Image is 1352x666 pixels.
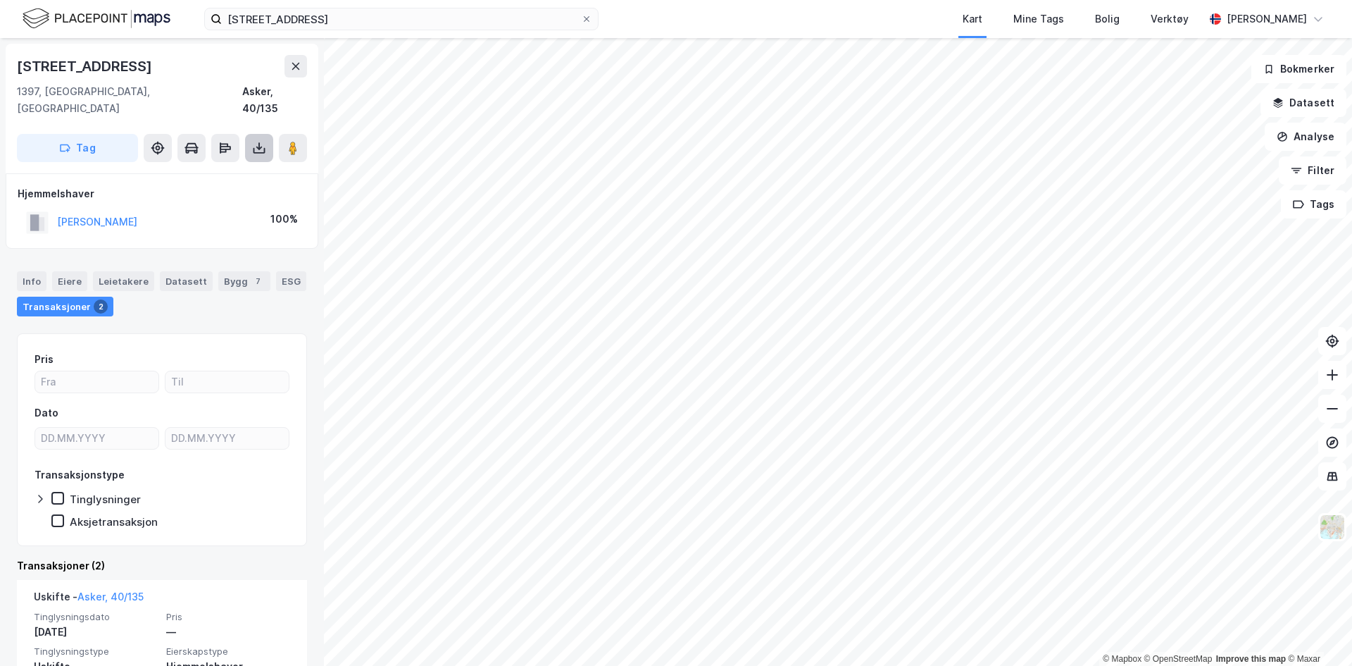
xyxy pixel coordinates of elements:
[1260,89,1346,117] button: Datasett
[1095,11,1120,27] div: Bolig
[70,515,158,529] div: Aksjetransaksjon
[218,271,270,291] div: Bygg
[1279,156,1346,185] button: Filter
[17,134,138,162] button: Tag
[1282,598,1352,666] div: Kontrollprogram for chat
[34,611,158,623] span: Tinglysningsdato
[17,55,155,78] div: [STREET_ADDRESS]
[35,428,158,449] input: DD.MM.YYYY
[270,211,298,228] div: 100%
[963,11,982,27] div: Kart
[23,6,170,31] img: logo.f888ab2527a4732fd821a326f86c7f29.svg
[165,371,289,393] input: Til
[1282,598,1352,666] iframe: Chat Widget
[18,185,306,202] div: Hjemmelshaver
[34,646,158,658] span: Tinglysningstype
[35,371,158,393] input: Fra
[94,300,108,314] div: 2
[1144,654,1213,664] a: OpenStreetMap
[166,646,290,658] span: Eierskapstype
[1151,11,1189,27] div: Verktøy
[276,271,306,291] div: ESG
[1013,11,1064,27] div: Mine Tags
[1227,11,1307,27] div: [PERSON_NAME]
[35,467,125,483] div: Transaksjonstype
[35,351,54,368] div: Pris
[17,297,113,316] div: Transaksjoner
[1216,654,1286,664] a: Improve this map
[77,591,144,603] a: Asker, 40/135
[1281,190,1346,218] button: Tags
[1103,654,1141,664] a: Mapbox
[34,624,158,641] div: [DATE]
[160,271,213,291] div: Datasett
[70,493,141,506] div: Tinglysninger
[242,83,307,117] div: Asker, 40/135
[17,83,242,117] div: 1397, [GEOGRAPHIC_DATA], [GEOGRAPHIC_DATA]
[251,274,265,288] div: 7
[166,611,290,623] span: Pris
[165,428,289,449] input: DD.MM.YYYY
[17,271,46,291] div: Info
[1251,55,1346,83] button: Bokmerker
[34,588,144,611] div: Uskifte -
[1319,514,1346,541] img: Z
[1265,123,1346,151] button: Analyse
[93,271,154,291] div: Leietakere
[222,8,581,30] input: Søk på adresse, matrikkel, gårdeiere, leietakere eller personer
[52,271,87,291] div: Eiere
[166,624,290,641] div: —
[35,405,58,421] div: Dato
[17,557,307,574] div: Transaksjoner (2)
